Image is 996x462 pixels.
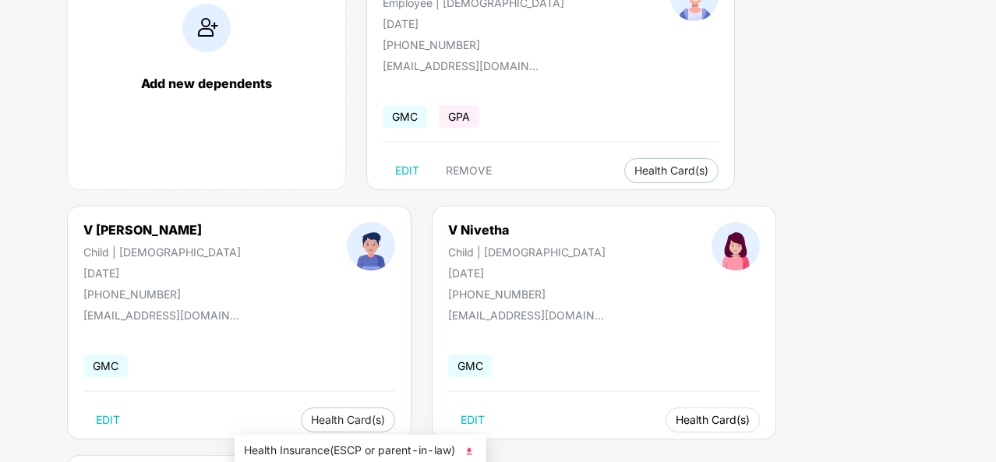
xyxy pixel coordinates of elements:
span: GPA [439,105,479,128]
span: REMOVE [446,164,492,177]
span: EDIT [461,414,485,426]
span: Health Card(s) [634,167,708,175]
span: EDIT [395,164,419,177]
span: Health Card(s) [311,416,385,424]
span: EDIT [96,414,120,426]
div: [PHONE_NUMBER] [83,287,241,301]
button: REMOVE [433,158,504,183]
span: GMC [383,105,427,128]
button: EDIT [448,407,497,432]
div: V Nivetha [448,222,606,238]
span: Health Insurance(ESCP or parent-in-law) [244,442,477,459]
div: [DATE] [83,266,241,280]
img: addIcon [182,4,231,52]
div: Add new dependents [83,76,330,91]
div: Child | [DEMOGRAPHIC_DATA] [448,245,606,259]
div: [EMAIL_ADDRESS][DOMAIN_NAME] [448,309,604,322]
div: Child | [DEMOGRAPHIC_DATA] [83,245,241,259]
span: GMC [448,354,493,377]
div: [PHONE_NUMBER] [448,287,606,301]
img: svg+xml;base64,PHN2ZyB4bWxucz0iaHR0cDovL3d3dy53My5vcmcvMjAwMC9zdmciIHhtbG5zOnhsaW5rPSJodHRwOi8vd3... [461,443,477,459]
img: profileImage [347,222,395,270]
div: [DATE] [383,17,564,30]
div: [EMAIL_ADDRESS][DOMAIN_NAME] [383,59,539,72]
div: V [PERSON_NAME] [83,222,241,238]
div: [PHONE_NUMBER] [383,38,564,51]
span: GMC [83,354,128,377]
div: [DATE] [448,266,606,280]
img: profileImage [712,222,760,270]
div: [EMAIL_ADDRESS][DOMAIN_NAME] [83,309,239,322]
button: EDIT [383,158,432,183]
button: Health Card(s) [624,158,719,183]
button: EDIT [83,407,132,432]
button: Health Card(s) [301,407,395,432]
button: Health Card(s) [666,407,760,432]
span: Health Card(s) [676,416,750,424]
